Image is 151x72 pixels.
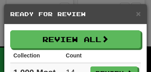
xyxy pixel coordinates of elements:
span: × [136,9,141,18]
h5: Ready for Review [10,10,141,18]
th: Count [63,48,87,63]
button: Review All [10,30,141,48]
th: Collection [10,48,63,63]
button: Close [136,9,141,18]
